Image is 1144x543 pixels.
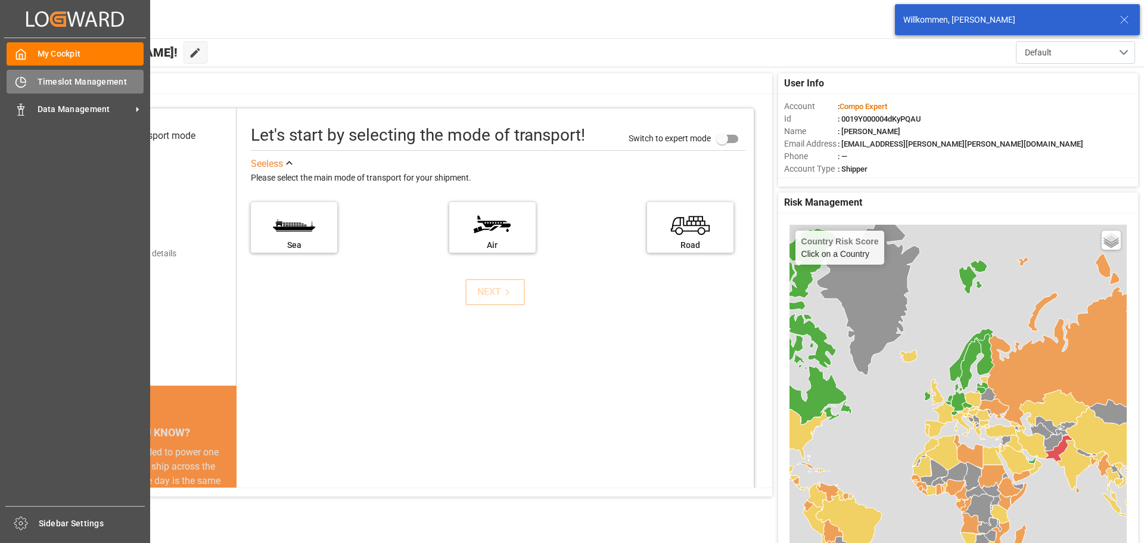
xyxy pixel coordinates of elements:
[629,133,711,142] span: Switch to expert mode
[251,171,745,185] div: Please select the main mode of transport for your shipment.
[455,239,530,252] div: Air
[838,102,887,111] span: :
[801,237,879,259] div: Click on a Country
[64,420,237,445] div: DID YOU KNOW?
[653,239,728,252] div: Road
[784,138,838,150] span: Email Address
[465,279,525,305] button: NEXT
[840,102,887,111] span: Compo Expert
[838,165,868,173] span: : Shipper
[784,196,862,210] span: Risk Management
[7,70,144,93] a: Timeslot Management
[251,123,585,148] div: Let's start by selecting the mode of transport!
[784,150,838,163] span: Phone
[1025,46,1052,59] span: Default
[838,152,847,161] span: : —
[784,125,838,138] span: Name
[784,163,838,175] span: Account Type
[801,237,879,246] h4: Country Risk Score
[838,114,921,123] span: : 0019Y000004dKyPQAU
[477,285,514,299] div: NEXT
[784,100,838,113] span: Account
[257,239,331,252] div: Sea
[38,76,144,88] span: Timeslot Management
[79,445,222,531] div: The energy needed to power one large container ship across the ocean in a single day is the same ...
[784,113,838,125] span: Id
[838,127,900,136] span: : [PERSON_NAME]
[49,41,178,64] span: Hello [PERSON_NAME]!
[7,42,144,66] a: My Cockpit
[1016,41,1135,64] button: open menu
[838,139,1083,148] span: : [EMAIL_ADDRESS][PERSON_NAME][PERSON_NAME][DOMAIN_NAME]
[251,157,283,171] div: See less
[38,48,144,60] span: My Cockpit
[38,103,132,116] span: Data Management
[39,517,145,530] span: Sidebar Settings
[903,14,1108,26] div: Willkommen, [PERSON_NAME]
[1102,231,1121,250] a: Layers
[784,76,824,91] span: User Info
